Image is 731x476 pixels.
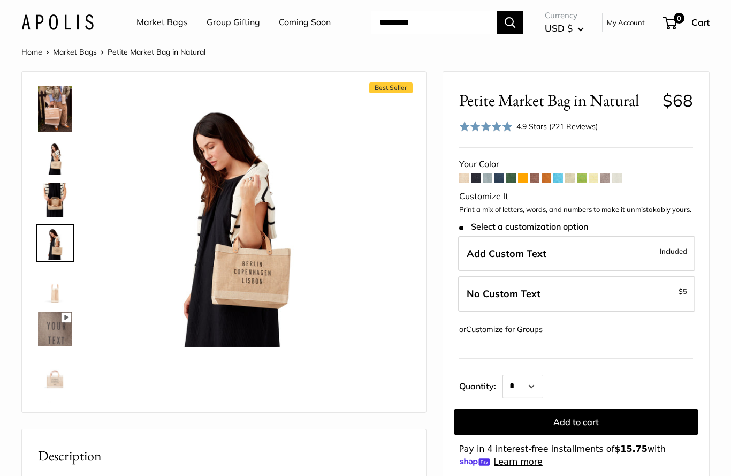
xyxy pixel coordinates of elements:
[607,16,645,29] a: My Account
[9,435,115,467] iframe: Sign Up via Text for Offers
[459,205,693,215] p: Print a mix of letters, words, and numbers to make it unmistakably yours.
[664,14,710,31] a: 0 Cart
[36,224,74,262] a: Petite Market Bag in Natural
[459,322,543,337] div: or
[545,20,584,37] button: USD $
[279,14,331,31] a: Coming Soon
[36,395,74,434] a: description_Super soft leather handles.
[675,285,687,298] span: -
[459,222,588,232] span: Select a customization option
[497,11,523,34] button: Search
[458,276,695,312] label: Leave Blank
[108,88,367,347] img: Petite Market Bag in Natural
[21,14,94,30] img: Apolis
[38,445,410,466] h2: Description
[679,287,687,296] span: $5
[38,354,72,389] img: description_Seal of authenticity printed on the backside of every bag.
[545,8,584,23] span: Currency
[136,14,188,31] a: Market Bags
[459,188,693,205] div: Customize It
[459,372,502,398] label: Quantity:
[369,82,413,93] span: Best Seller
[467,288,540,300] span: No Custom Text
[36,352,74,391] a: description_Seal of authenticity printed on the backside of every bag.
[108,47,205,57] span: Petite Market Bag in Natural
[674,13,684,24] span: 0
[36,138,74,177] a: Petite Market Bag in Natural
[459,90,654,110] span: Petite Market Bag in Natural
[38,397,72,432] img: description_Super soft leather handles.
[454,409,698,435] button: Add to cart
[53,47,97,57] a: Market Bags
[458,236,695,271] label: Add Custom Text
[663,90,693,111] span: $68
[38,183,72,217] img: Petite Market Bag in Natural
[38,226,72,260] img: Petite Market Bag in Natural
[459,156,693,172] div: Your Color
[660,245,687,258] span: Included
[21,45,205,59] nav: Breadcrumb
[38,140,72,175] img: Petite Market Bag in Natural
[36,84,74,134] a: Petite Market Bag in Natural
[371,11,497,34] input: Search...
[38,312,72,346] img: Petite Market Bag in Natural
[467,247,546,260] span: Add Custom Text
[516,120,598,132] div: 4.9 Stars (221 Reviews)
[466,324,543,334] a: Customize for Groups
[38,269,72,303] img: Petite Market Bag in Natural
[21,47,42,57] a: Home
[38,86,72,132] img: Petite Market Bag in Natural
[459,119,598,134] div: 4.9 Stars (221 Reviews)
[36,181,74,220] a: Petite Market Bag in Natural
[691,17,710,28] span: Cart
[36,267,74,305] a: Petite Market Bag in Natural
[207,14,260,31] a: Group Gifting
[545,22,573,34] span: USD $
[36,309,74,348] a: Petite Market Bag in Natural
